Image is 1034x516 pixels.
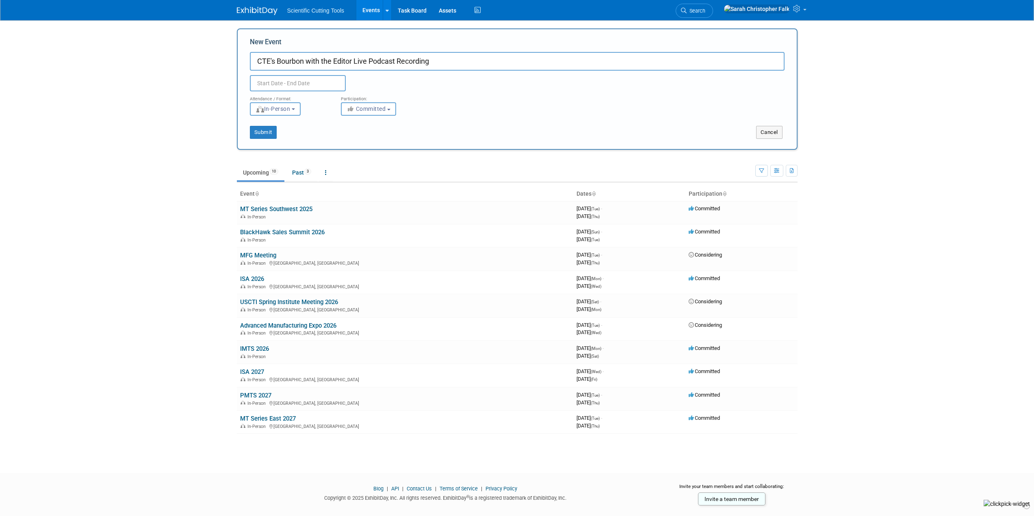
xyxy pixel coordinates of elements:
input: Name of Trade Show / Conference [250,52,785,71]
span: - [601,205,602,212]
span: | [400,486,405,492]
span: Committed [689,275,720,281]
span: Committed [689,415,720,421]
span: 10 [269,168,278,175]
div: [GEOGRAPHIC_DATA], [GEOGRAPHIC_DATA] [240,306,570,313]
button: Cancel [756,126,783,139]
span: (Sat) [591,354,599,358]
button: Submit [250,126,277,139]
span: [DATE] [577,392,602,398]
a: Advanced Manufacturing Expo 2026 [240,322,336,329]
div: Invite your team members and start collaborating: [666,483,798,495]
span: [DATE] [577,283,601,289]
span: Committed [689,368,720,374]
span: [DATE] [577,322,602,328]
span: [DATE] [577,399,600,406]
a: ISA 2026 [240,275,264,283]
th: Event [237,187,573,201]
span: - [601,415,602,421]
span: | [385,486,390,492]
img: In-Person Event [241,330,245,335]
button: Committed [341,102,396,116]
span: Committed [689,345,720,351]
span: (Mon) [591,307,601,312]
span: In-Person [247,354,268,359]
span: [DATE] [577,298,601,304]
span: [DATE] [577,213,600,219]
span: Committed [689,229,720,235]
span: In-Person [256,106,290,112]
a: Blog [373,486,384,492]
img: In-Person Event [241,354,245,358]
a: MFG Meeting [240,252,276,259]
div: Participation: [341,91,420,102]
span: Committed [347,106,386,112]
a: Upcoming10 [237,165,284,180]
img: In-Person Event [241,401,245,405]
a: Privacy Policy [486,486,517,492]
span: Scientific Cutting Tools [287,7,345,14]
span: (Wed) [591,369,601,374]
span: (Thu) [591,424,600,428]
span: (Tue) [591,207,600,211]
div: [GEOGRAPHIC_DATA], [GEOGRAPHIC_DATA] [240,399,570,406]
img: In-Person Event [241,237,245,242]
img: In-Person Event [241,424,245,428]
th: Dates [573,187,685,201]
a: Sort by Participation Type [722,190,726,197]
span: [DATE] [577,423,600,429]
span: In-Person [247,401,268,406]
a: PMTS 2027 [240,392,271,399]
span: - [601,392,602,398]
span: [DATE] [577,306,601,312]
a: Invite a team member [698,492,765,505]
span: - [600,298,601,304]
span: (Sat) [591,300,599,304]
span: In-Person [247,214,268,220]
span: (Thu) [591,261,600,265]
img: In-Person Event [241,307,245,311]
span: (Tue) [591,237,600,242]
span: In-Person [247,307,268,313]
button: In-Person [250,102,301,116]
a: Sort by Event Name [255,190,259,197]
span: [DATE] [577,259,600,266]
span: [DATE] [577,275,604,281]
div: Copyright © 2025 ExhibitDay, Inc. All rights reserved. ExhibitDay is a registered trademark of Ex... [237,492,655,502]
span: (Thu) [591,401,600,405]
span: In-Person [247,424,268,429]
span: | [433,486,438,492]
div: [GEOGRAPHIC_DATA], [GEOGRAPHIC_DATA] [240,283,570,289]
span: (Tue) [591,323,600,328]
input: Start Date - End Date [250,75,346,91]
span: In-Person [247,237,268,243]
span: (Mon) [591,276,601,281]
span: (Sun) [591,230,600,234]
span: - [601,229,602,235]
a: USCTI Spring Institute Meeting 2026 [240,298,338,306]
a: ISA 2027 [240,368,264,376]
a: Past3 [286,165,317,180]
span: - [603,345,604,351]
span: [DATE] [577,329,601,335]
span: - [601,322,602,328]
span: [DATE] [577,205,602,212]
span: (Mon) [591,346,601,351]
span: In-Person [247,284,268,289]
img: In-Person Event [241,261,245,265]
a: Sort by Start Date [592,190,596,197]
span: Considering [689,322,722,328]
div: [GEOGRAPHIC_DATA], [GEOGRAPHIC_DATA] [240,329,570,336]
span: Considering [689,252,722,258]
span: [DATE] [577,376,597,382]
div: [GEOGRAPHIC_DATA], [GEOGRAPHIC_DATA] [240,423,570,429]
span: In-Person [247,261,268,266]
img: Sarah Christopher Falk [724,4,790,13]
div: [GEOGRAPHIC_DATA], [GEOGRAPHIC_DATA] [240,259,570,266]
span: Search [687,8,705,14]
span: [DATE] [577,236,600,242]
span: [DATE] [577,415,602,421]
th: Participation [685,187,798,201]
span: Considering [689,298,722,304]
span: (Tue) [591,393,600,397]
